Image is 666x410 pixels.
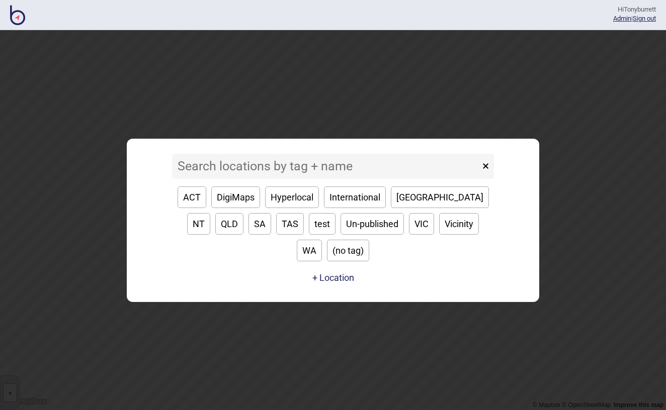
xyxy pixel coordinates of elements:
[477,154,494,179] button: ×
[215,213,243,235] button: QLD
[409,213,434,235] button: VIC
[172,154,480,179] input: Search locations by tag + name
[265,186,319,208] button: Hyperlocal
[633,15,656,22] button: Sign out
[613,15,631,22] a: Admin
[310,269,357,287] a: + Location
[439,213,479,235] button: Vicinity
[178,186,206,208] button: ACT
[324,186,386,208] button: International
[341,213,404,235] button: Un-published
[10,5,25,25] img: BindiMaps CMS
[327,240,369,261] button: (no tag)
[613,5,656,14] div: Hi Tonyburrett
[613,15,633,22] span: |
[276,213,304,235] button: TAS
[211,186,260,208] button: DigiMaps
[187,213,210,235] button: NT
[312,272,354,283] button: + Location
[297,240,322,261] button: WA
[391,186,489,208] button: [GEOGRAPHIC_DATA]
[309,213,336,235] button: test
[248,213,271,235] button: SA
